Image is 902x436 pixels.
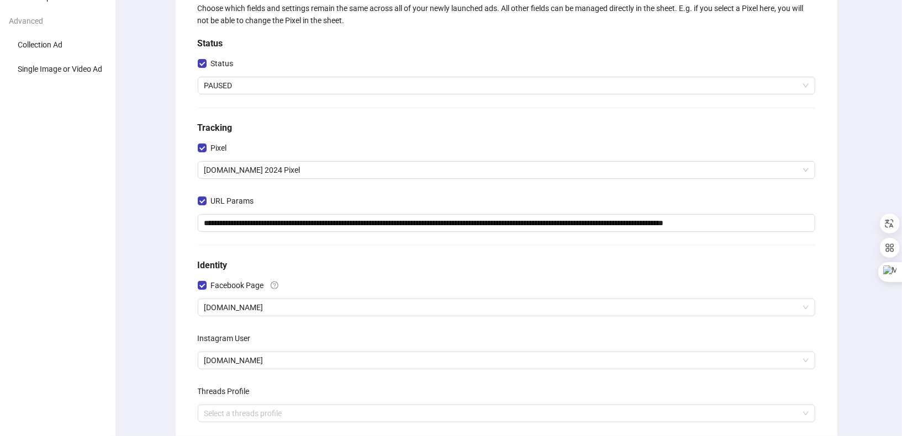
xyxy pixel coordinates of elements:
span: Kitchn.io [204,299,809,316]
div: Choose which fields and settings remain the same across all of your newly launched ads. All other... [198,2,815,26]
span: PAUSED [204,77,809,94]
h5: Status [198,37,815,50]
span: Status [207,57,238,70]
span: Facebook Page [207,279,268,291]
h5: Tracking [198,121,815,135]
span: question-circle [271,281,278,289]
span: Kitchn.io 2024 Pixel [204,162,809,178]
span: Collection Ad [18,40,62,49]
span: URL Params [207,195,259,207]
h5: Identity [198,259,815,272]
span: Single Image or Video Ad [18,65,102,73]
span: kitchn.io [204,352,809,369]
label: Threads Profile [198,382,257,400]
label: Instagram User [198,329,258,347]
span: Pixel [207,142,231,154]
